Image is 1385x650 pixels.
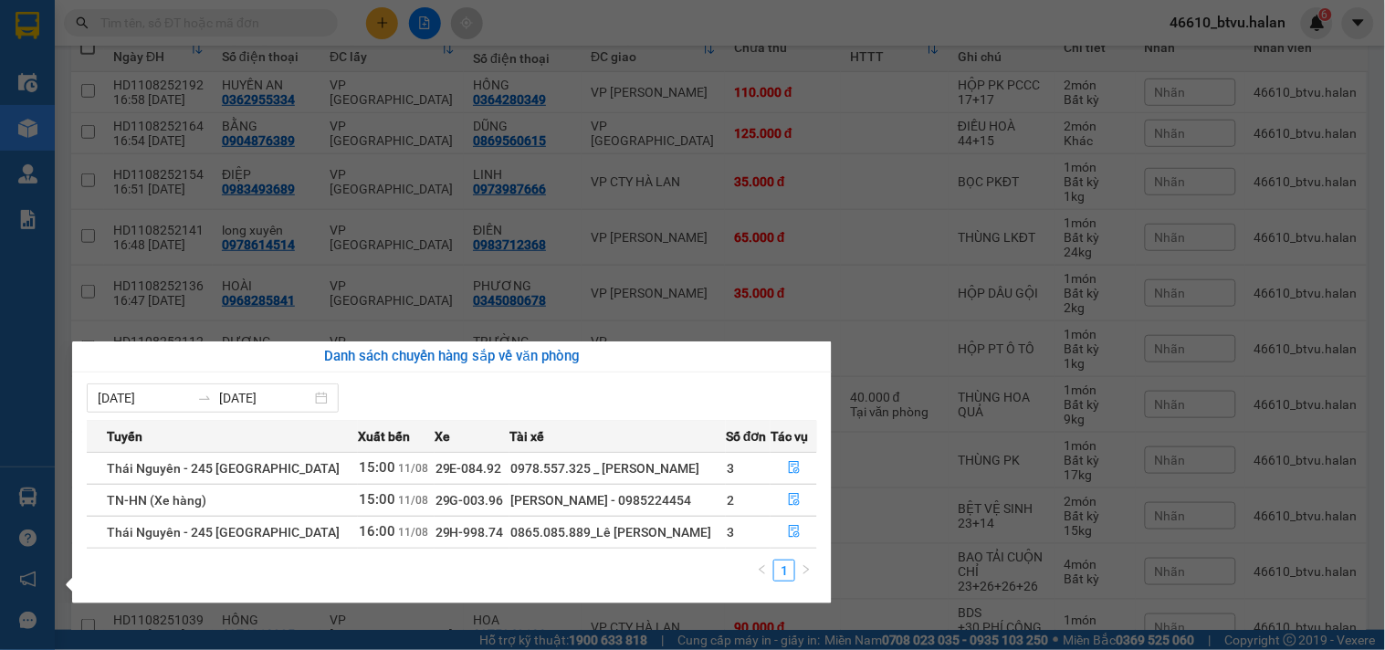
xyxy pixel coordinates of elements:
span: Xe [435,426,450,446]
button: right [795,560,817,582]
button: left [751,560,773,582]
span: 15:00 [359,491,395,508]
span: 11/08 [398,462,428,475]
button: file-done [771,486,816,515]
span: 3 [727,525,734,540]
input: Đến ngày [219,388,311,408]
button: file-done [771,518,816,547]
div: [PERSON_NAME] - 0985224454 [510,490,725,510]
span: swap-right [197,391,212,405]
input: Từ ngày [98,388,190,408]
span: Thái Nguyên - 245 [GEOGRAPHIC_DATA] [107,525,340,540]
span: 3 [727,461,734,476]
div: Danh sách chuyến hàng sắp về văn phòng [87,346,817,368]
span: right [801,564,812,575]
span: 15:00 [359,459,395,476]
span: 29H-998.74 [435,525,504,540]
span: Tuyến [107,426,142,446]
span: Số đơn [726,426,767,446]
li: 1 [773,560,795,582]
span: 11/08 [398,494,428,507]
span: Thái Nguyên - 245 [GEOGRAPHIC_DATA] [107,461,340,476]
span: file-done [788,493,801,508]
b: GỬI : VP [GEOGRAPHIC_DATA] [23,124,272,185]
span: Tác vụ [771,426,808,446]
span: 16:00 [359,523,395,540]
span: 29G-003.96 [435,493,504,508]
a: 1 [774,561,794,581]
span: Xuất bến [358,426,410,446]
span: Tài xế [509,426,544,446]
img: logo.jpg [23,23,160,114]
div: 0865.085.889_Lê [PERSON_NAME] [510,522,725,542]
span: 29E-084.92 [435,461,502,476]
span: file-done [788,461,801,476]
li: Next Page [795,560,817,582]
span: 2 [727,493,734,508]
div: 0978.557.325 _ [PERSON_NAME] [510,458,725,478]
li: Previous Page [751,560,773,582]
span: to [197,391,212,405]
li: 271 - [PERSON_NAME] - [GEOGRAPHIC_DATA] - [GEOGRAPHIC_DATA] [171,45,763,68]
span: TN-HN (Xe hàng) [107,493,206,508]
button: file-done [771,454,816,483]
span: file-done [788,525,801,540]
span: left [757,564,768,575]
span: 11/08 [398,526,428,539]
